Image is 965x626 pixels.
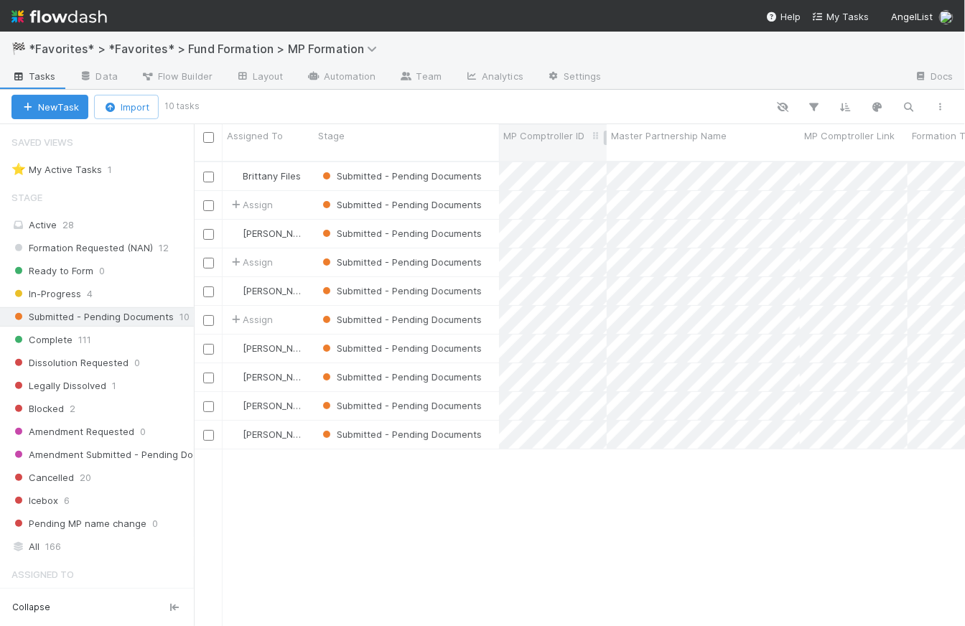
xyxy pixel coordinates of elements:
[320,226,482,240] div: Submitted - Pending Documents
[224,66,295,89] a: Layout
[320,284,482,298] div: Submitted - Pending Documents
[141,69,213,83] span: Flow Builder
[11,446,231,464] span: Amendment Submitted - Pending Documents
[203,430,214,441] input: Toggle Row Selected
[243,170,301,182] span: Brittany Files
[87,285,93,303] span: 4
[243,429,315,440] span: [PERSON_NAME]
[11,216,190,234] div: Active
[112,377,116,395] span: 1
[503,129,584,143] span: MP Comptroller ID
[11,128,73,156] span: Saved Views
[64,492,70,510] span: 6
[94,95,159,119] button: Import
[11,69,56,83] span: Tasks
[203,172,214,182] input: Toggle Row Selected
[70,400,75,418] span: 2
[11,354,129,372] span: Dissolution Requested
[203,286,214,297] input: Toggle Row Selected
[203,315,214,326] input: Toggle Row Selected
[203,344,214,355] input: Toggle Row Selected
[29,42,385,56] span: *Favorites* > *Favorites* > Fund Formation > MP Formation
[11,400,64,418] span: Blocked
[812,11,869,22] span: My Tasks
[11,538,190,556] div: All
[11,492,58,510] span: Icebox
[164,100,200,113] small: 10 tasks
[903,66,965,89] a: Docs
[45,538,61,556] span: 166
[203,229,214,240] input: Toggle Row Selected
[453,66,535,89] a: Analytics
[320,312,482,327] div: Submitted - Pending Documents
[388,66,453,89] a: Team
[243,371,315,383] span: [PERSON_NAME]
[611,129,727,143] span: Master Partnership Name
[228,370,307,384] div: [PERSON_NAME]
[228,197,273,212] span: Assign
[129,66,224,89] a: Flow Builder
[320,285,482,296] span: Submitted - Pending Documents
[243,285,315,296] span: [PERSON_NAME]
[804,129,895,143] span: MP Comptroller Link
[11,285,81,303] span: In-Progress
[892,11,933,22] span: AngelList
[320,197,482,212] div: Submitted - Pending Documents
[243,342,315,354] span: [PERSON_NAME]
[203,132,214,143] input: Toggle All Rows Selected
[11,239,153,257] span: Formation Requested (NAN)
[243,400,315,411] span: [PERSON_NAME]
[320,371,482,383] span: Submitted - Pending Documents
[320,429,482,440] span: Submitted - Pending Documents
[320,255,482,269] div: Submitted - Pending Documents
[12,601,50,614] span: Collapse
[78,331,91,349] span: 111
[11,42,26,55] span: 🏁
[11,331,73,349] span: Complete
[228,169,301,183] div: Brittany Files
[108,161,126,179] span: 1
[812,9,869,24] a: My Tasks
[11,163,26,175] span: ⭐
[152,515,158,533] span: 0
[320,199,482,210] span: Submitted - Pending Documents
[320,228,482,239] span: Submitted - Pending Documents
[228,341,307,355] div: [PERSON_NAME]
[320,341,482,355] div: Submitted - Pending Documents
[229,371,241,383] img: avatar_892eb56c-5b5a-46db-bf0b-2a9023d0e8f8.png
[320,370,482,384] div: Submitted - Pending Documents
[229,170,241,182] img: avatar_15e23c35-4711-4c0d-85f4-3400723cad14.png
[320,170,482,182] span: Submitted - Pending Documents
[11,262,93,280] span: Ready to Form
[228,255,273,269] span: Assign
[318,129,345,143] span: Stage
[229,342,241,354] img: avatar_892eb56c-5b5a-46db-bf0b-2a9023d0e8f8.png
[11,161,102,179] div: My Active Tasks
[11,308,174,326] span: Submitted - Pending Documents
[939,10,954,24] img: avatar_b467e446-68e1-4310-82a7-76c532dc3f4b.png
[320,427,482,442] div: Submitted - Pending Documents
[203,401,214,412] input: Toggle Row Selected
[11,423,134,441] span: Amendment Requested
[320,400,482,411] span: Submitted - Pending Documents
[228,312,273,327] span: Assign
[203,373,214,383] input: Toggle Row Selected
[229,400,241,411] img: avatar_892eb56c-5b5a-46db-bf0b-2a9023d0e8f8.png
[320,314,482,325] span: Submitted - Pending Documents
[134,354,140,372] span: 0
[320,342,482,354] span: Submitted - Pending Documents
[243,228,315,239] span: [PERSON_NAME]
[159,239,169,257] span: 12
[320,398,482,413] div: Submitted - Pending Documents
[229,285,241,296] img: avatar_892eb56c-5b5a-46db-bf0b-2a9023d0e8f8.png
[11,377,106,395] span: Legally Dissolved
[80,469,91,487] span: 20
[11,469,74,487] span: Cancelled
[228,284,307,298] div: [PERSON_NAME]
[229,429,241,440] img: avatar_892eb56c-5b5a-46db-bf0b-2a9023d0e8f8.png
[11,183,42,212] span: Stage
[766,9,801,24] div: Help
